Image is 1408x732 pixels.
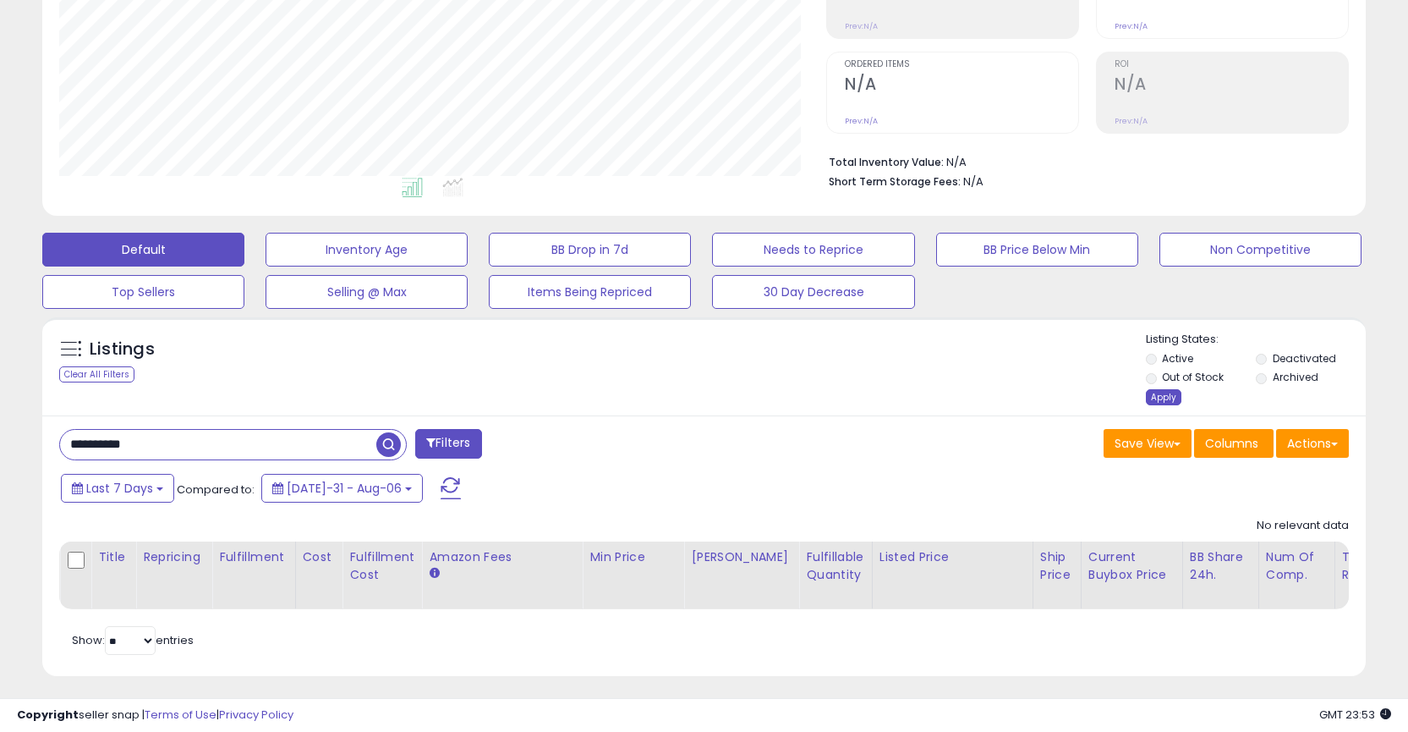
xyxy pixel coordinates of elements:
button: Non Competitive [1159,233,1361,267]
small: Prev: N/A [845,21,878,31]
small: Prev: N/A [845,116,878,126]
span: Show: entries [72,632,194,648]
div: Clear All Filters [59,366,134,383]
button: Needs to Reprice [712,233,914,267]
h2: N/A [1115,74,1348,97]
div: Apply [1146,389,1181,405]
button: Selling @ Max [266,275,468,309]
div: Total Rev. [1342,548,1404,584]
small: Prev: N/A [1115,21,1148,31]
strong: Copyright [17,707,79,723]
span: Last 7 Days [86,480,153,497]
span: Ordered Items [845,60,1078,69]
button: Filters [415,429,481,459]
h2: N/A [845,74,1078,97]
div: Amazon Fees [429,548,575,566]
p: Listing States: [1146,332,1366,348]
span: Compared to: [177,482,255,498]
button: Inventory Age [266,233,468,267]
h5: Listings [90,338,155,361]
span: N/A [963,173,983,190]
span: ROI [1115,60,1348,69]
div: Listed Price [879,548,1026,566]
button: 30 Day Decrease [712,275,914,309]
label: Deactivated [1273,351,1336,366]
div: Min Price [589,548,677,566]
label: Active [1162,351,1193,366]
div: Fulfillable Quantity [806,548,864,584]
b: Short Term Storage Fees: [829,174,961,189]
div: Cost [303,548,336,566]
label: Out of Stock [1162,370,1224,384]
button: Columns [1194,429,1274,458]
button: BB Price Below Min [936,233,1138,267]
li: N/A [829,151,1336,171]
small: Prev: N/A [1115,116,1148,126]
button: Items Being Repriced [489,275,691,309]
button: BB Drop in 7d [489,233,691,267]
button: Default [42,233,244,267]
button: Actions [1276,429,1349,458]
label: Archived [1273,370,1318,384]
a: Privacy Policy [219,707,293,723]
div: Num of Comp. [1266,548,1328,584]
button: Last 7 Days [61,474,174,503]
div: BB Share 24h. [1190,548,1252,584]
div: Fulfillment [219,548,288,566]
div: Repricing [143,548,205,566]
div: Fulfillment Cost [349,548,414,584]
small: Amazon Fees. [429,566,439,581]
div: Ship Price [1040,548,1074,584]
button: [DATE]-31 - Aug-06 [261,474,423,503]
div: No relevant data [1257,518,1349,534]
span: [DATE]-31 - Aug-06 [287,480,402,497]
span: 2025-08-14 23:53 GMT [1319,707,1391,723]
button: Top Sellers [42,275,244,309]
span: Columns [1205,435,1258,452]
a: Terms of Use [145,707,216,723]
div: Current Buybox Price [1088,548,1175,584]
div: Title [98,548,129,566]
div: seller snap | | [17,707,293,724]
div: [PERSON_NAME] [691,548,792,566]
button: Save View [1104,429,1192,458]
b: Total Inventory Value: [829,155,944,169]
